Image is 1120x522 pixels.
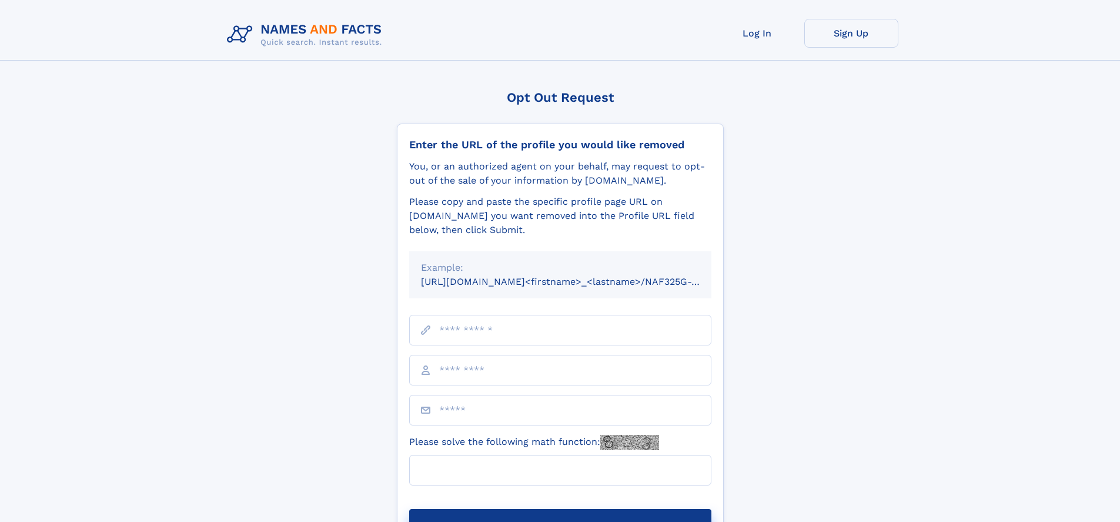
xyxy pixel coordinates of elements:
[421,276,734,287] small: [URL][DOMAIN_NAME]<firstname>_<lastname>/NAF325G-xxxxxxxx
[222,19,392,51] img: Logo Names and Facts
[409,159,711,188] div: You, or an authorized agent on your behalf, may request to opt-out of the sale of your informatio...
[710,19,804,48] a: Log In
[409,138,711,151] div: Enter the URL of the profile you would like removed
[409,195,711,237] div: Please copy and paste the specific profile page URL on [DOMAIN_NAME] you want removed into the Pr...
[409,435,659,450] label: Please solve the following math function:
[421,261,700,275] div: Example:
[804,19,898,48] a: Sign Up
[397,90,724,105] div: Opt Out Request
